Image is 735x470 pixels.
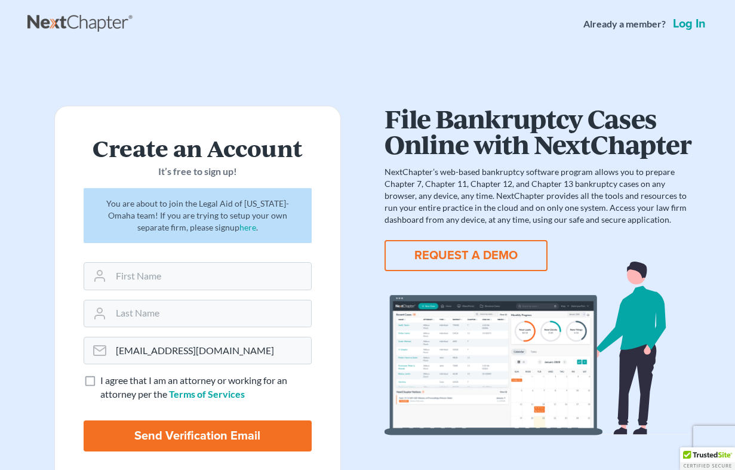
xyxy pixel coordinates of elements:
div: You are about to join the Legal Aid of [US_STATE]- Omaha team! If you are trying to setup your ow... [84,188,312,243]
input: Send Verification Email [84,420,312,451]
button: REQUEST A DEMO [385,240,548,271]
img: dashboard-867a026336fddd4d87f0941869007d5e2a59e2bc3a7d80a2916e9f42c0117099.svg [385,262,691,435]
input: First Name [111,263,311,289]
strong: Already a member? [583,17,666,31]
p: NextChapter’s web-based bankruptcy software program allows you to prepare Chapter 7, Chapter 11, ... [385,166,691,226]
span: I agree that I am an attorney or working for an attorney per the [100,374,287,400]
input: Email Address [111,337,311,364]
div: TrustedSite Certified [680,447,735,470]
h1: File Bankruptcy Cases Online with NextChapter [385,106,691,156]
input: Last Name [111,300,311,327]
a: Terms of Services [169,388,245,400]
h2: Create an Account [84,135,312,160]
p: It’s free to sign up! [84,165,312,179]
a: Log in [671,18,708,30]
a: here [239,222,256,232]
